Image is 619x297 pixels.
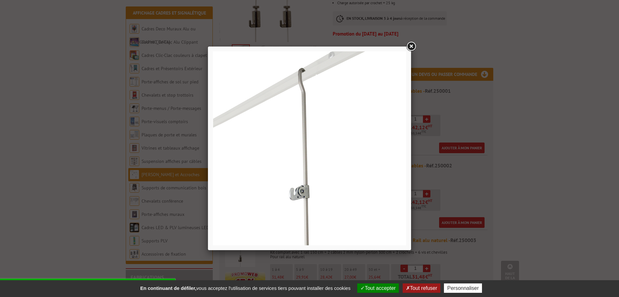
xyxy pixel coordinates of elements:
[444,283,482,293] button: Personnaliser (fenêtre modale)
[403,283,440,293] button: Tout refuser
[140,285,196,291] strong: En continuant de défiler,
[405,41,417,52] a: Close
[137,285,354,291] span: vous acceptez l'utilisation de services tiers pouvant installer des cookies
[357,283,399,293] button: Tout accepter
